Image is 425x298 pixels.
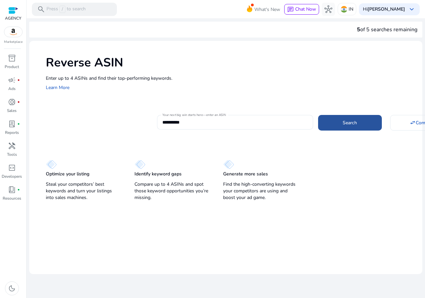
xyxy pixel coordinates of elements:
[287,6,294,13] span: chat
[134,171,182,177] p: Identify keyword gaps
[357,26,360,33] span: 5
[17,188,20,191] span: fiber_manual_record
[223,171,268,177] p: Generate more sales
[134,160,145,169] img: diamond.svg
[7,151,17,157] p: Tools
[318,115,382,130] button: Search
[4,27,22,37] img: amazon.svg
[357,26,417,34] div: of 5 searches remaining
[46,84,69,91] a: Learn More
[322,3,335,16] button: hub
[46,6,86,13] p: Press to search
[46,55,416,70] h1: Reverse ASIN
[8,164,16,172] span: code_blocks
[410,120,416,126] mat-icon: swap_horiz
[8,54,16,62] span: inventory_2
[46,171,89,177] p: Optimize your listing
[295,6,316,12] span: Chat Now
[2,173,22,179] p: Developers
[5,130,19,136] p: Reports
[8,142,16,150] span: handyman
[17,79,20,81] span: fiber_manual_record
[5,15,21,21] p: AGENCY
[8,86,16,92] p: Ads
[368,6,405,12] b: [PERSON_NAME]
[7,108,17,114] p: Sales
[341,6,347,13] img: in.svg
[254,4,280,15] span: What's New
[3,195,21,201] p: Resources
[343,119,357,126] span: Search
[408,5,416,13] span: keyboard_arrow_down
[59,6,65,13] span: /
[4,40,23,45] p: Marketplace
[162,113,226,117] mat-label: Your next big win starts here—enter an ASIN
[223,160,234,169] img: diamond.svg
[17,123,20,125] span: fiber_manual_record
[324,5,332,13] span: hub
[349,3,353,15] p: IN
[17,101,20,103] span: fiber_manual_record
[363,7,405,12] p: Hi
[134,181,210,201] p: Compare up to 4 ASINs and spot those keyword opportunities you’re missing.
[223,181,298,201] p: Find the high-converting keywords your competitors are using and boost your ad game.
[8,284,16,292] span: dark_mode
[46,160,57,169] img: diamond.svg
[46,75,416,82] p: Enter up to 4 ASINs and find their top-performing keywords.
[8,76,16,84] span: campaign
[46,181,121,201] p: Steal your competitors’ best keywords and turn your listings into sales machines.
[5,64,19,70] p: Product
[8,186,16,194] span: book_4
[8,120,16,128] span: lab_profile
[8,98,16,106] span: donut_small
[37,5,45,13] span: search
[284,4,319,15] button: chatChat Now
